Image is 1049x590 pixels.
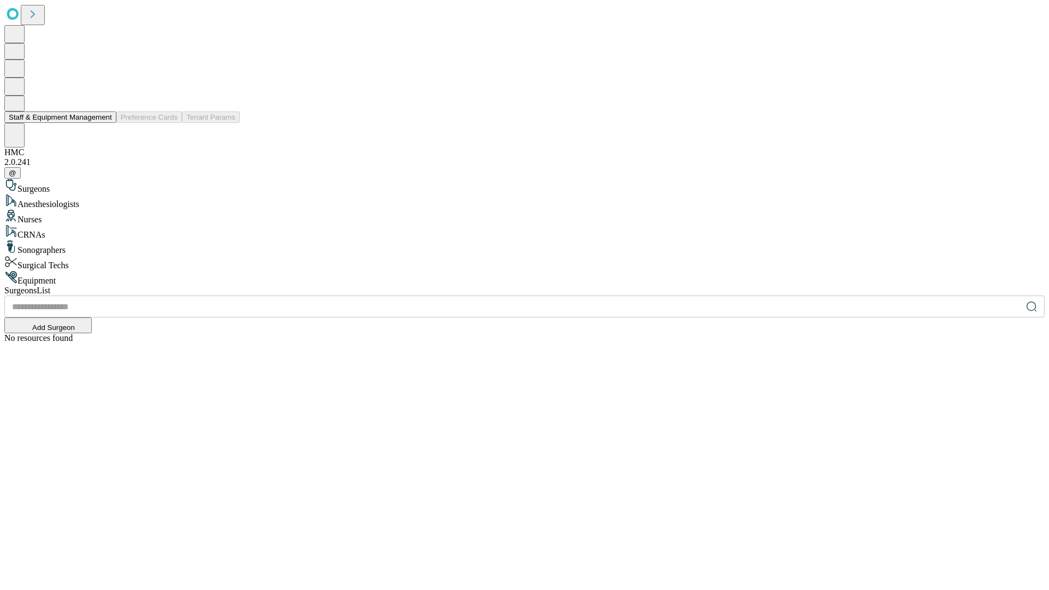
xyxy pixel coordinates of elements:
[32,323,75,332] span: Add Surgeon
[4,333,1045,343] div: No resources found
[4,179,1045,194] div: Surgeons
[4,286,1045,296] div: Surgeons List
[9,169,16,177] span: @
[116,111,182,123] button: Preference Cards
[4,255,1045,270] div: Surgical Techs
[182,111,240,123] button: Tenant Params
[4,270,1045,286] div: Equipment
[4,157,1045,167] div: 2.0.241
[4,225,1045,240] div: CRNAs
[4,147,1045,157] div: HMC
[4,111,116,123] button: Staff & Equipment Management
[4,240,1045,255] div: Sonographers
[4,209,1045,225] div: Nurses
[4,194,1045,209] div: Anesthesiologists
[4,317,92,333] button: Add Surgeon
[4,167,21,179] button: @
